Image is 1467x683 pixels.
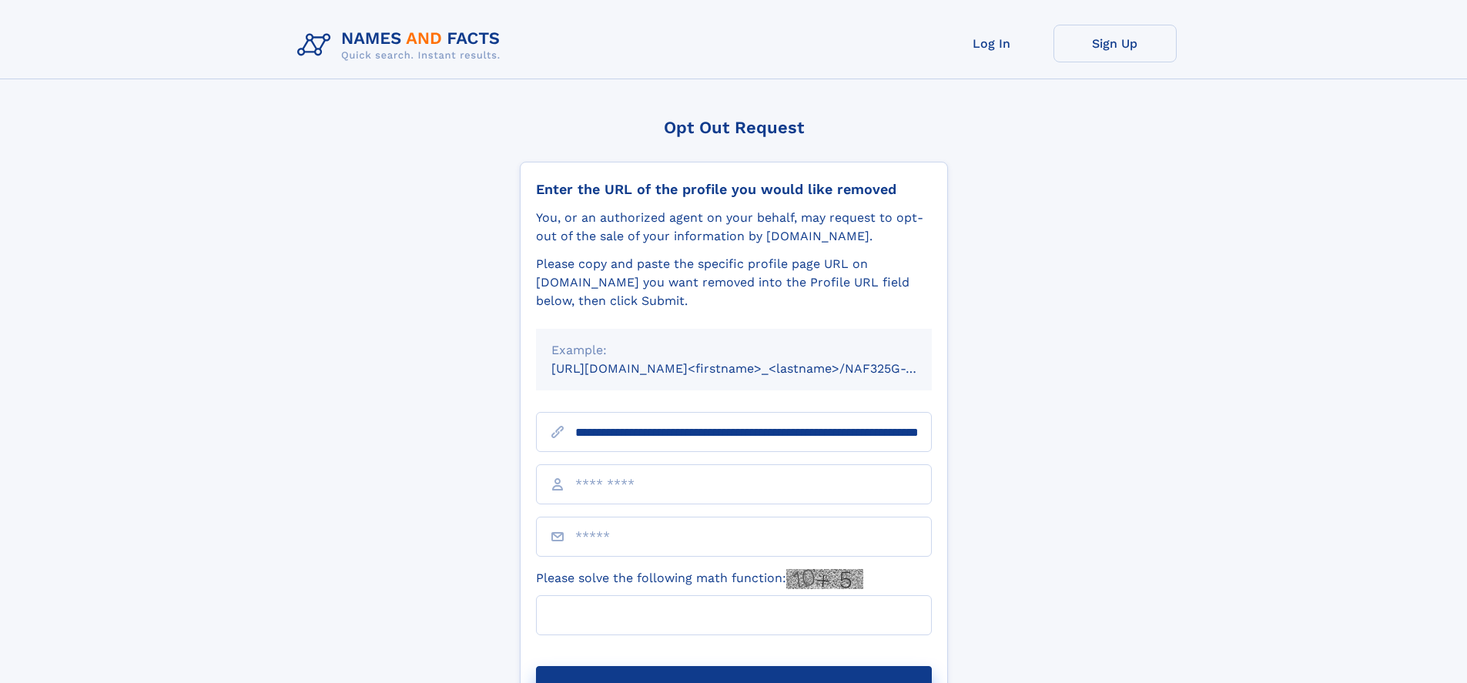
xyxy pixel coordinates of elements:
[520,118,948,137] div: Opt Out Request
[551,341,916,360] div: Example:
[1053,25,1177,62] a: Sign Up
[291,25,513,66] img: Logo Names and Facts
[536,181,932,198] div: Enter the URL of the profile you would like removed
[930,25,1053,62] a: Log In
[551,361,961,376] small: [URL][DOMAIN_NAME]<firstname>_<lastname>/NAF325G-xxxxxxxx
[536,569,863,589] label: Please solve the following math function:
[536,209,932,246] div: You, or an authorized agent on your behalf, may request to opt-out of the sale of your informatio...
[536,255,932,310] div: Please copy and paste the specific profile page URL on [DOMAIN_NAME] you want removed into the Pr...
